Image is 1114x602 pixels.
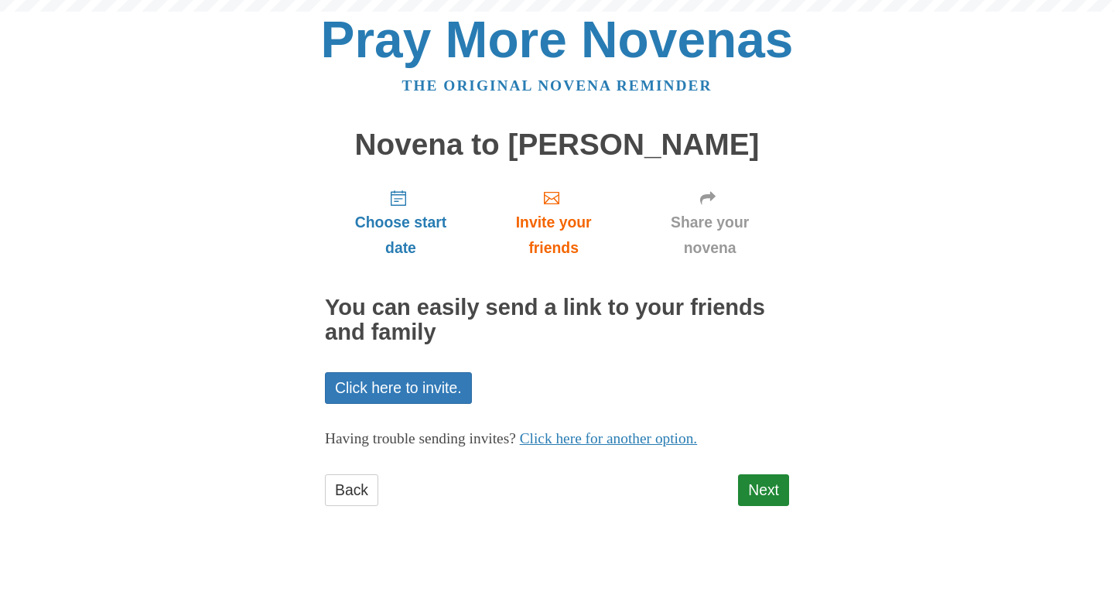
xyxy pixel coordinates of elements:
a: Choose start date [325,176,477,269]
h2: You can easily send a link to your friends and family [325,296,789,345]
a: Click here for another option. [520,430,698,446]
a: Invite your friends [477,176,630,269]
a: Back [325,474,378,506]
a: Share your novena [630,176,789,269]
a: Pray More Novenas [321,11,794,68]
span: Having trouble sending invites? [325,430,516,446]
h1: Novena to [PERSON_NAME] [325,128,789,162]
span: Invite your friends [492,210,615,261]
a: Next [738,474,789,506]
span: Choose start date [340,210,461,261]
a: The original novena reminder [402,77,712,94]
span: Share your novena [646,210,774,261]
a: Click here to invite. [325,372,472,404]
